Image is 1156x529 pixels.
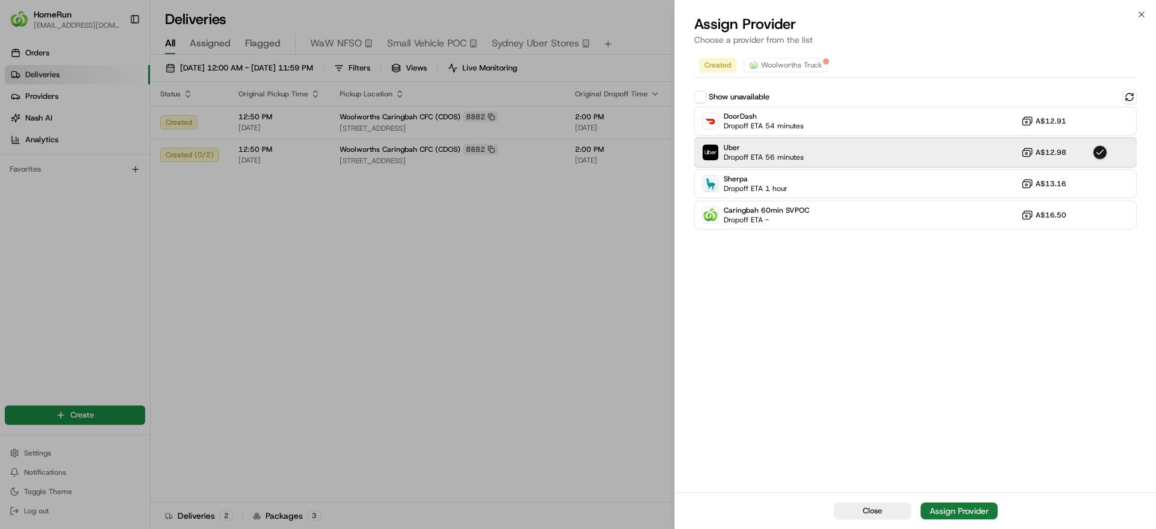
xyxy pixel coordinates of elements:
span: A$12.91 [1036,116,1066,126]
span: A$12.98 [1036,148,1066,157]
button: Close [834,502,911,519]
label: Show unavailable [709,92,769,102]
span: Dropoff ETA - [724,215,808,225]
span: Created [704,60,731,70]
span: Caringbah 60min SVPOC [724,205,809,215]
span: A$13.16 [1036,179,1066,189]
span: Woolworths Truck [761,60,822,70]
img: Uber [703,145,718,160]
button: A$16.50 [1021,209,1066,221]
img: Sherpa [703,176,718,192]
img: ww.png [749,60,759,70]
button: Assign Provider [921,502,998,519]
span: A$16.50 [1036,210,1066,220]
h2: Assign Provider [694,14,1137,34]
button: Created [699,58,736,72]
span: Sherpa [724,174,788,184]
button: Woolworths Truck [744,58,827,72]
button: A$12.98 [1021,146,1066,158]
img: Woolworths Truck [703,207,718,223]
p: Choose a provider from the list [694,34,1137,46]
span: Dropoff ETA 54 minutes [724,121,804,131]
span: Dropoff ETA 56 minutes [724,152,804,162]
img: DoorDash [703,113,718,129]
span: Dropoff ETA 1 hour [724,184,788,193]
span: Uber [724,143,804,152]
span: DoorDash [724,111,804,121]
span: Close [863,506,882,516]
div: Assign Provider [930,505,989,517]
button: A$13.16 [1021,178,1066,190]
button: A$12.91 [1021,115,1066,127]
